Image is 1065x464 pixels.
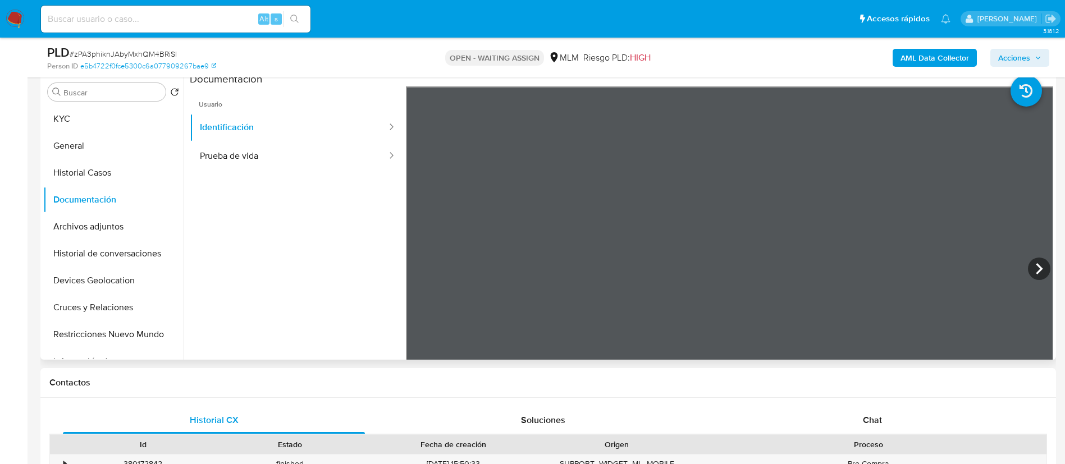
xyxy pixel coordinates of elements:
div: Proceso [698,439,1039,450]
b: PLD [47,43,70,61]
span: 3.161.2 [1043,26,1059,35]
button: Cruces y Relaciones [43,294,184,321]
span: Historial CX [190,414,239,426]
button: AML Data Collector [893,49,977,67]
div: Estado [225,439,356,450]
span: Soluciones [521,414,565,426]
span: Acciones [998,49,1030,67]
button: Restricciones Nuevo Mundo [43,321,184,348]
b: AML Data Collector [901,49,969,67]
button: Historial de conversaciones [43,240,184,267]
span: Riesgo PLD: [583,52,651,64]
span: HIGH [630,51,651,64]
a: Salir [1045,13,1057,25]
button: search-icon [283,11,306,27]
span: # zPA3phiknJAbyMxhQM4BRiSl [70,48,177,59]
a: e5b4722f0fce5300c6a077909267bae9 [80,61,216,71]
div: Id [77,439,209,450]
span: s [275,13,278,24]
button: Archivos adjuntos [43,213,184,240]
button: General [43,132,184,159]
b: Person ID [47,61,78,71]
p: OPEN - WAITING ASSIGN [445,50,544,66]
button: Buscar [52,88,61,97]
div: Fecha de creación [372,439,536,450]
div: MLM [549,52,579,64]
button: Devices Geolocation [43,267,184,294]
input: Buscar usuario o caso... [41,12,310,26]
button: Información de accesos [43,348,184,375]
span: Accesos rápidos [867,13,930,25]
h1: Contactos [49,377,1047,388]
button: Acciones [990,49,1049,67]
p: fernando.ftapiamartinez@mercadolibre.com.mx [977,13,1041,24]
button: Historial Casos [43,159,184,186]
input: Buscar [63,88,161,98]
button: KYC [43,105,184,132]
a: Notificaciones [941,14,950,24]
span: Alt [259,13,268,24]
button: Documentación [43,186,184,213]
button: Volver al orden por defecto [170,88,179,100]
div: Origen [551,439,683,450]
span: Chat [863,414,882,426]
